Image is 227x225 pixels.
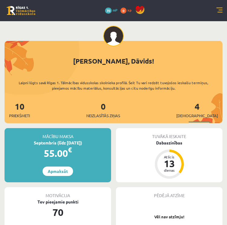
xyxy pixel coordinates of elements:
[5,128,111,140] div: Mācību maksa
[160,155,178,159] div: Atlicis
[43,167,73,176] a: Apmaksāt
[119,214,219,220] p: Vēl nav atzīmju!
[86,101,120,119] a: 0Neizlasītās ziņas
[9,113,30,119] span: Priekšmeti
[113,8,117,12] span: mP
[5,187,111,199] div: Motivācija
[5,205,111,220] div: 70
[5,199,111,205] div: Tev pieejamie punkti
[176,101,218,119] a: 4[DEMOGRAPHIC_DATA]
[5,80,222,91] div: Laipni lūgts savā Rīgas 1. Tālmācības vidusskolas skolnieka profilā. Šeit Tu vari redzēt tuvojošo...
[5,56,222,66] div: [PERSON_NAME], Dāvids!
[116,140,222,146] div: Dabaszinības
[68,145,72,154] span: €
[120,8,134,12] a: 0 xp
[176,113,218,119] span: [DEMOGRAPHIC_DATA]
[86,113,120,119] span: Neizlasītās ziņas
[7,6,35,15] a: Rīgas 1. Tālmācības vidusskola
[116,187,222,199] div: Pēdējā atzīme
[5,146,111,160] div: 55.00
[103,26,124,46] img: Dāvids Meņšovs
[9,101,30,119] a: 10Priekšmeti
[105,8,112,14] span: 70
[120,8,126,14] span: 0
[127,8,131,12] span: xp
[5,140,111,146] div: Septembris (līdz [DATE])
[160,159,178,168] div: 13
[116,128,222,140] div: Tuvākā ieskaite
[160,168,178,172] div: dienas
[116,140,222,180] a: Dabaszinības Atlicis 13 dienas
